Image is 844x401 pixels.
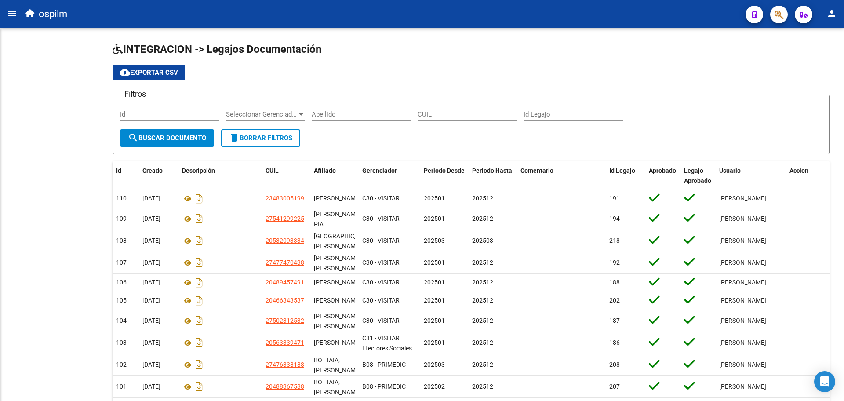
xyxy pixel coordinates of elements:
[359,161,420,190] datatable-header-cell: Gerenciador
[142,361,160,368] span: [DATE]
[472,383,493,390] span: 202512
[362,335,412,352] span: C31 - VISITAR Efectores Sociales
[362,237,400,244] span: C30 - VISITAR
[120,88,150,100] h3: Filtros
[424,297,445,304] span: 202501
[120,67,130,77] mat-icon: cloud_download
[719,361,766,368] span: [PERSON_NAME]
[142,237,160,244] span: [DATE]
[193,276,205,290] i: Descargar documento
[116,361,127,368] span: 102
[424,237,445,244] span: 202503
[193,233,205,248] i: Descargar documento
[178,161,262,190] datatable-header-cell: Descripción
[314,339,361,346] span: CLARO, MATEO
[472,317,493,324] span: 202512
[266,237,304,244] span: 20532093334
[229,134,292,142] span: Borrar Filtros
[116,215,127,222] span: 109
[266,383,304,390] span: 20488367588
[362,297,400,304] span: C30 - VISITAR
[472,279,493,286] span: 202512
[229,132,240,143] mat-icon: delete
[266,317,304,324] span: 27502312532
[606,161,645,190] datatable-header-cell: Id Legajo
[424,279,445,286] span: 202501
[182,167,215,174] span: Descripción
[469,161,517,190] datatable-header-cell: Periodo Hasta
[719,317,766,324] span: [PERSON_NAME]
[609,259,620,266] span: 192
[120,129,214,147] button: Buscar Documento
[266,215,304,222] span: 27541299225
[142,195,160,202] span: [DATE]
[362,215,400,222] span: C30 - VISITAR
[128,132,138,143] mat-icon: search
[424,317,445,324] span: 202501
[424,383,445,390] span: 202502
[266,361,304,368] span: 27476338188
[719,259,766,266] span: [PERSON_NAME]
[826,8,837,19] mat-icon: person
[116,339,127,346] span: 103
[139,161,178,190] datatable-header-cell: Creado
[116,167,121,174] span: Id
[424,167,465,174] span: Periodo Desde
[680,161,716,190] datatable-header-cell: Legajo Aprobado
[193,357,205,372] i: Descargar documento
[472,215,493,222] span: 202512
[116,317,127,324] span: 104
[314,195,361,202] span: PEREZ, SANTIAGO TOMAS
[39,4,67,24] span: ospilm
[142,317,160,324] span: [DATE]
[193,379,205,394] i: Descargar documento
[266,259,304,266] span: 27477470438
[719,215,766,222] span: [PERSON_NAME]
[7,8,18,19] mat-icon: menu
[221,129,300,147] button: Borrar Filtros
[609,167,635,174] span: Id Legajo
[786,161,830,190] datatable-header-cell: Accion
[226,110,297,118] span: Seleccionar Gerenciador
[314,255,361,272] span: MONTENEGRO, MILAGROS ESTEFANIA
[517,161,606,190] datatable-header-cell: Comentario
[472,361,493,368] span: 202512
[472,339,493,346] span: 202512
[719,297,766,304] span: [PERSON_NAME]
[142,259,160,266] span: [DATE]
[193,294,205,308] i: Descargar documento
[142,297,160,304] span: [DATE]
[362,317,400,324] span: C30 - VISITAR
[609,215,620,222] span: 194
[113,43,321,55] span: INTEGRACION -> Legajos Documentación
[472,237,493,244] span: 202503
[193,335,205,350] i: Descargar documento
[420,161,469,190] datatable-header-cell: Periodo Desde
[266,195,304,202] span: 23483005199
[314,233,375,250] span: MONTENEGRO, MAZMUD MARCOS SANTINO
[362,259,400,266] span: C30 - VISITAR
[472,297,493,304] span: 202512
[716,161,786,190] datatable-header-cell: Usuario
[609,195,620,202] span: 191
[266,297,304,304] span: 20466343537
[424,195,445,202] span: 202501
[789,167,808,174] span: Accion
[424,339,445,346] span: 202501
[719,237,766,244] span: [PERSON_NAME]
[314,313,362,330] span: FADON, SUAREZ ROCIO MAGALI
[193,211,205,226] i: Descargar documento
[472,259,493,266] span: 202512
[719,279,766,286] span: [PERSON_NAME]
[193,314,205,328] i: Descargar documento
[128,134,206,142] span: Buscar Documento
[266,279,304,286] span: 20489457491
[472,167,512,174] span: Periodo Hasta
[719,383,766,390] span: [PERSON_NAME]
[609,361,620,368] span: 208
[424,215,445,222] span: 202501
[645,161,680,190] datatable-header-cell: Aprobado
[116,383,127,390] span: 101
[142,383,160,390] span: [DATE]
[814,371,835,392] div: Open Intercom Messenger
